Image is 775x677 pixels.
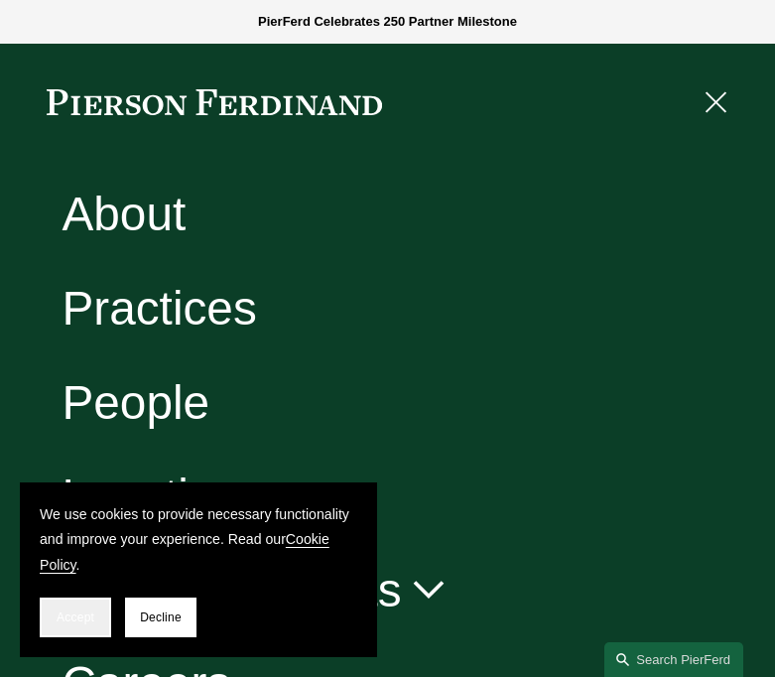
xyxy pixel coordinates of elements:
[140,610,182,624] span: Decline
[62,285,256,333] a: Practices
[40,531,329,572] a: Cookie Policy
[62,473,264,520] a: Locations
[62,192,186,239] a: About
[125,598,196,637] button: Decline
[604,642,743,677] a: Search this site
[57,610,94,624] span: Accept
[20,482,377,657] section: Cookie banner
[40,598,111,637] button: Accept
[62,379,209,427] a: People
[40,502,357,578] p: We use cookies to provide necessary functionality and improve your experience. Read our .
